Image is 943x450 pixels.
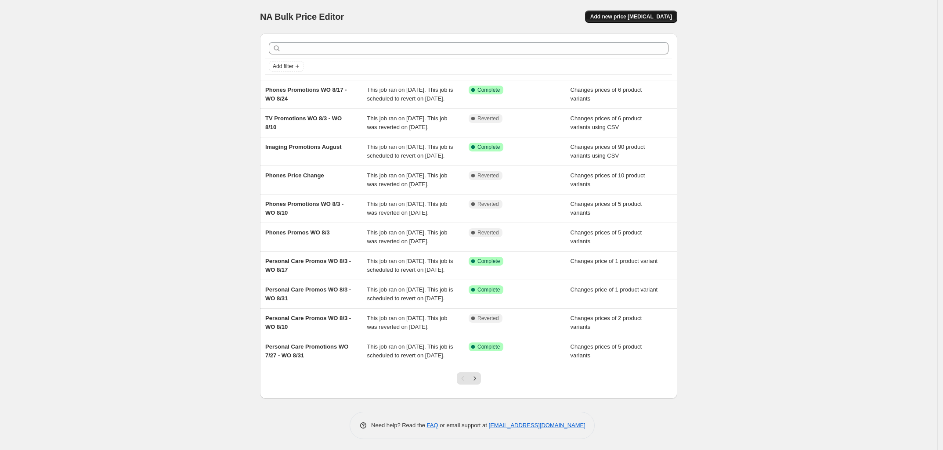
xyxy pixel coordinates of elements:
span: This job ran on [DATE]. This job was reverted on [DATE]. [367,201,448,216]
span: Reverted [477,115,499,122]
span: Complete [477,86,500,94]
span: Reverted [477,229,499,236]
span: Complete [477,144,500,151]
span: or email support at [438,422,489,428]
span: Changes prices of 6 product variants [571,86,642,102]
span: Reverted [477,315,499,322]
span: Changes prices of 5 product variants [571,201,642,216]
span: Changes prices of 10 product variants [571,172,645,187]
span: Changes price of 1 product variant [571,258,658,264]
span: This job ran on [DATE]. This job was reverted on [DATE]. [367,229,448,245]
nav: Pagination [457,372,481,385]
span: Complete [477,286,500,293]
button: Add new price [MEDICAL_DATA] [585,11,677,23]
span: Phones Price Change [265,172,324,179]
button: Next [469,372,481,385]
span: Reverted [477,172,499,179]
a: [EMAIL_ADDRESS][DOMAIN_NAME] [489,422,585,428]
span: Phones Promos WO 8/3 [265,229,330,236]
span: Phones Promotions WO 8/17 - WO 8/24 [265,86,347,102]
span: Complete [477,343,500,350]
span: Personal Care Promos WO 8/3 - WO 8/17 [265,258,351,273]
span: This job ran on [DATE]. This job is scheduled to revert on [DATE]. [367,343,453,359]
span: Imaging Promotions August [265,144,342,150]
a: FAQ [427,422,438,428]
span: Reverted [477,201,499,208]
span: Changes prices of 2 product variants [571,315,642,330]
span: Personal Care Promos WO 8/3 - WO 8/31 [265,286,351,302]
span: Complete [477,258,500,265]
span: This job ran on [DATE]. This job is scheduled to revert on [DATE]. [367,86,453,102]
span: This job ran on [DATE]. This job was reverted on [DATE]. [367,115,448,130]
span: Personal Care Promos WO 8/3 - WO 8/10 [265,315,351,330]
span: This job ran on [DATE]. This job was reverted on [DATE]. [367,315,448,330]
span: This job ran on [DATE]. This job is scheduled to revert on [DATE]. [367,258,453,273]
span: Phones Promotions WO 8/3 - WO 8/10 [265,201,343,216]
span: This job ran on [DATE]. This job is scheduled to revert on [DATE]. [367,286,453,302]
span: TV Promotions WO 8/3 - WO 8/10 [265,115,342,130]
span: Add new price [MEDICAL_DATA] [590,13,672,20]
span: Changes prices of 6 product variants using CSV [571,115,642,130]
span: NA Bulk Price Editor [260,12,344,22]
span: This job ran on [DATE]. This job was reverted on [DATE]. [367,172,448,187]
span: Need help? Read the [371,422,427,428]
span: Personal Care Promotions WO 7/27 - WO 8/31 [265,343,348,359]
button: Add filter [269,61,304,72]
span: Add filter [273,63,293,70]
span: This job ran on [DATE]. This job is scheduled to revert on [DATE]. [367,144,453,159]
span: Changes prices of 5 product variants [571,343,642,359]
span: Changes prices of 90 product variants using CSV [571,144,645,159]
span: Changes prices of 5 product variants [571,229,642,245]
span: Changes price of 1 product variant [571,286,658,293]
